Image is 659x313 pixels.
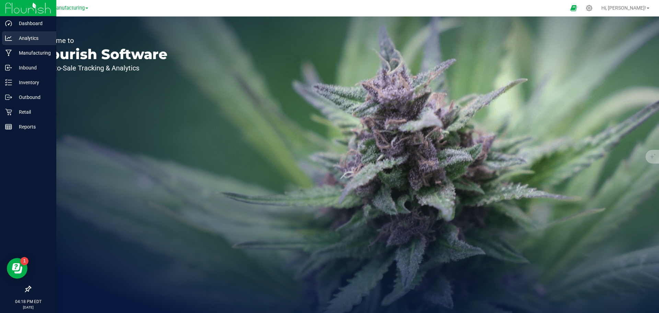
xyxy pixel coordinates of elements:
[12,49,53,57] p: Manufacturing
[52,5,85,11] span: Manufacturing
[12,34,53,42] p: Analytics
[12,108,53,116] p: Retail
[5,35,12,42] inline-svg: Analytics
[5,123,12,130] inline-svg: Reports
[12,93,53,101] p: Outbound
[3,305,53,310] p: [DATE]
[37,47,167,61] p: Flourish Software
[37,37,167,44] p: Welcome to
[12,78,53,87] p: Inventory
[5,49,12,56] inline-svg: Manufacturing
[5,109,12,115] inline-svg: Retail
[566,1,581,15] span: Open Ecommerce Menu
[5,20,12,27] inline-svg: Dashboard
[12,64,53,72] p: Inbound
[3,299,53,305] p: 04:18 PM EDT
[5,94,12,101] inline-svg: Outbound
[601,5,646,11] span: Hi, [PERSON_NAME]!
[20,257,28,265] iframe: Resource center unread badge
[37,65,167,71] p: Seed-to-Sale Tracking & Analytics
[5,64,12,71] inline-svg: Inbound
[585,5,593,11] div: Manage settings
[7,258,27,279] iframe: Resource center
[12,19,53,27] p: Dashboard
[5,79,12,86] inline-svg: Inventory
[12,123,53,131] p: Reports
